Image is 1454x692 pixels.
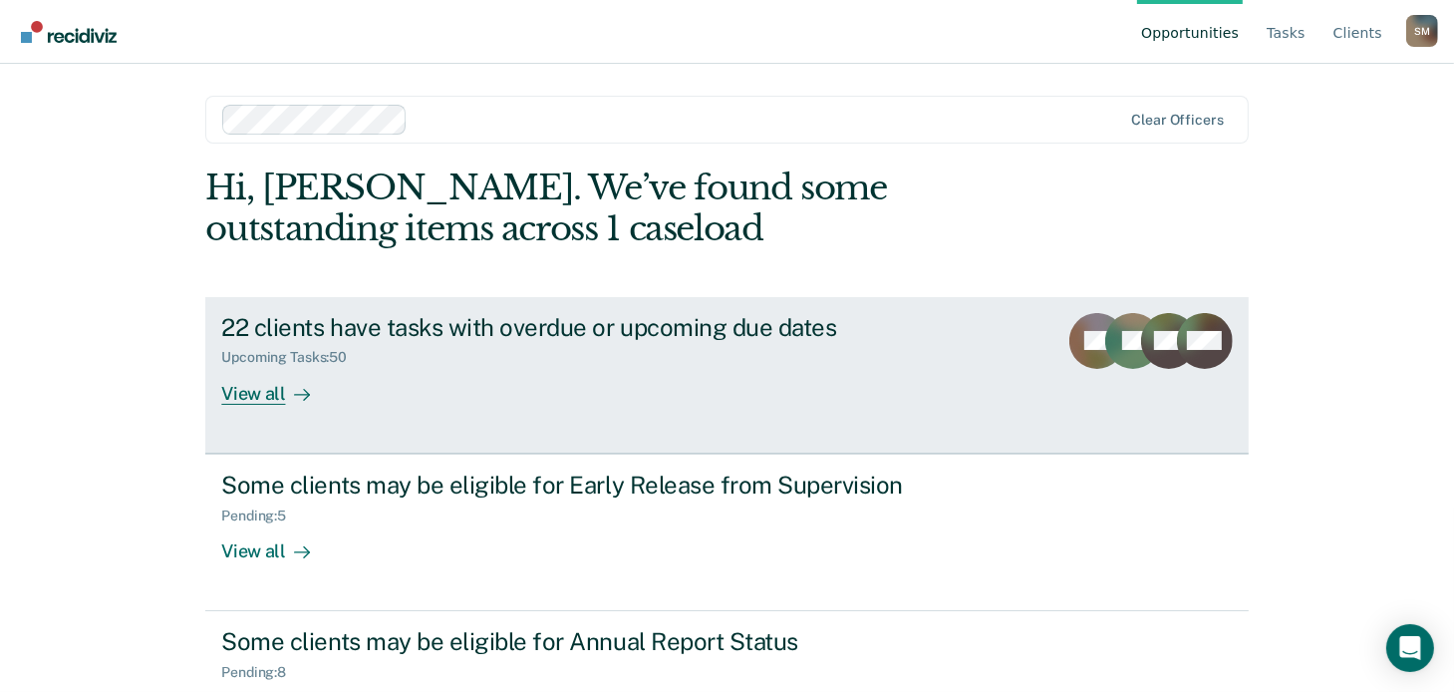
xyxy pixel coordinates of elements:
[205,297,1248,454] a: 22 clients have tasks with overdue or upcoming due datesUpcoming Tasks:50View all
[1132,112,1224,129] div: Clear officers
[21,21,117,43] img: Recidiviz
[221,627,921,656] div: Some clients may be eligible for Annual Report Status
[221,366,333,405] div: View all
[1406,15,1438,47] button: Profile dropdown button
[1406,15,1438,47] div: S M
[221,523,333,562] div: View all
[1386,624,1434,672] div: Open Intercom Messenger
[221,349,363,366] div: Upcoming Tasks : 50
[221,508,302,524] div: Pending : 5
[205,168,1039,249] div: Hi, [PERSON_NAME]. We’ve found some outstanding items across 1 caseload
[221,471,921,500] div: Some clients may be eligible for Early Release from Supervision
[221,313,921,342] div: 22 clients have tasks with overdue or upcoming due dates
[205,454,1248,611] a: Some clients may be eligible for Early Release from SupervisionPending:5View all
[221,664,302,681] div: Pending : 8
